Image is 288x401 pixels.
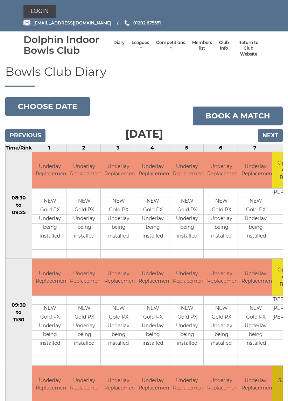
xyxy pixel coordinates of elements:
td: installed [238,339,273,348]
td: Underlay [204,322,239,330]
td: 2 [66,144,101,152]
td: Underlay [135,322,170,330]
td: installed [66,232,102,241]
td: Underlay Replacement [66,259,102,296]
td: installed [135,232,170,241]
td: 4 [135,144,169,152]
td: installed [66,339,102,348]
td: installed [204,232,239,241]
td: being [66,330,102,339]
td: Underlay Replacement [101,259,136,296]
td: installed [32,339,68,348]
td: NEW [32,304,68,313]
a: Diary [113,40,125,46]
td: installed [135,339,170,348]
input: Next [258,129,283,142]
td: installed [169,339,205,348]
td: Gold PX [238,313,273,322]
td: NEW [169,197,205,206]
td: NEW [169,304,205,313]
td: Gold PX [204,313,239,322]
td: being [204,224,239,232]
td: NEW [135,304,170,313]
td: Underlay Replacement [66,152,102,189]
td: Underlay [32,322,68,330]
td: Underlay [101,322,136,330]
td: NEW [135,197,170,206]
td: Underlay [32,215,68,224]
td: Gold PX [238,206,273,215]
td: Gold PX [169,206,205,215]
td: being [101,330,136,339]
span: 01202 675551 [133,20,161,25]
td: Underlay [135,215,170,224]
input: Previous [5,129,45,142]
td: 1 [32,144,66,152]
td: Underlay Replacement [101,152,136,189]
td: Underlay Replacement [204,152,239,189]
a: Return to Club Website [236,40,261,57]
td: Underlay Replacement [32,259,68,296]
a: Club Info [219,40,229,51]
td: Underlay Replacement [135,152,170,189]
a: Leagues [132,40,149,51]
td: Underlay [169,215,205,224]
td: being [238,330,273,339]
td: Gold PX [66,206,102,215]
td: 6 [204,144,238,152]
td: installed [238,232,273,241]
td: Gold PX [101,313,136,322]
td: Underlay [169,322,205,330]
td: being [101,224,136,232]
td: being [204,330,239,339]
td: installed [101,232,136,241]
a: Login [23,5,56,18]
a: Book a match [193,107,283,125]
td: Underlay [66,215,102,224]
td: being [169,330,205,339]
td: Underlay [238,215,273,224]
td: Gold PX [135,206,170,215]
td: NEW [66,304,102,313]
td: installed [101,339,136,348]
td: NEW [32,197,68,206]
td: NEW [204,197,239,206]
td: Time/Rink [6,144,32,152]
td: Gold PX [135,313,170,322]
td: NEW [101,197,136,206]
td: Underlay [204,215,239,224]
a: Members list [192,40,212,51]
td: NEW [204,304,239,313]
td: Underlay [66,322,102,330]
td: Gold PX [101,206,136,215]
td: Underlay Replacement [238,152,273,189]
td: Underlay Replacement [32,152,68,189]
td: Underlay [101,215,136,224]
td: being [135,330,170,339]
td: being [32,330,68,339]
td: 5 [169,144,204,152]
a: Phone us 01202 675551 [124,20,161,26]
td: Gold PX [169,313,205,322]
td: 08:30 to 09:25 [6,152,32,259]
h1: Bowls Club Diary [5,65,283,86]
td: installed [32,232,68,241]
td: installed [169,232,205,241]
td: Underlay Replacement [238,259,273,296]
img: Phone us [125,20,129,26]
td: being [32,224,68,232]
td: Gold PX [32,206,68,215]
td: Underlay Replacement [169,259,205,296]
a: Competitions [156,40,185,51]
td: Gold PX [204,206,239,215]
td: being [169,224,205,232]
td: Underlay Replacement [204,259,239,296]
div: Dolphin Indoor Bowls Club [23,34,110,56]
td: NEW [66,197,102,206]
td: being [238,224,273,232]
span: [EMAIL_ADDRESS][DOMAIN_NAME] [33,20,111,25]
td: Underlay [238,322,273,330]
td: Underlay Replacement [169,152,205,189]
td: installed [204,339,239,348]
td: Underlay Replacement [135,259,170,296]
